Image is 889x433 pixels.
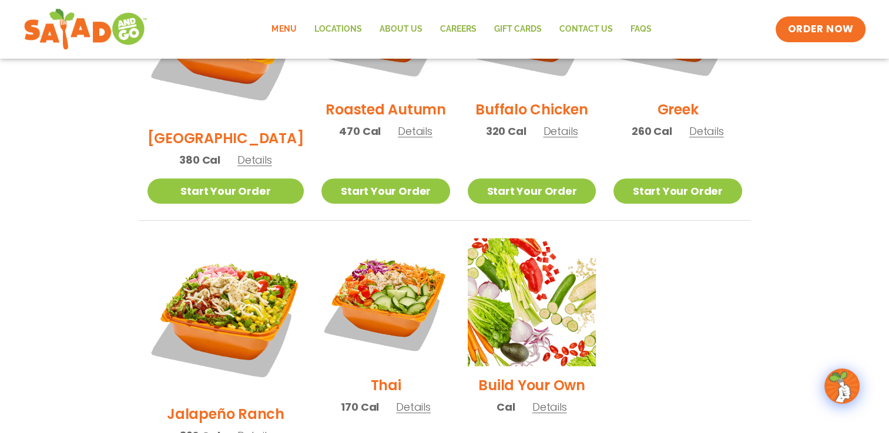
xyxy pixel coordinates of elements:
h2: Build Your Own [478,375,585,395]
nav: Menu [263,16,660,43]
a: GIFT CARDS [485,16,550,43]
h2: [GEOGRAPHIC_DATA] [147,128,304,148]
span: Details [396,400,431,414]
span: 170 Cal [341,399,379,415]
span: 320 Cal [486,123,526,139]
img: wpChatIcon [826,370,858,402]
img: Product photo for Thai Salad [321,238,449,366]
a: Locations [305,16,370,43]
a: Start Your Order [613,178,742,204]
span: Details [689,124,724,138]
a: Start Your Order [321,178,449,204]
a: About Us [370,16,431,43]
h2: Roasted Autumn [326,99,446,120]
a: Contact Us [550,16,621,43]
span: Details [398,124,432,138]
h2: Thai [371,375,401,395]
a: Careers [431,16,485,43]
span: Details [543,124,578,138]
span: 380 Cal [179,152,220,168]
span: ORDER NOW [787,22,853,36]
h2: Greek [657,99,698,120]
h2: Buffalo Chicken [475,99,588,120]
img: Product photo for Build Your Own [468,238,596,366]
span: 470 Cal [339,123,381,139]
h2: Jalapeño Ranch [167,404,284,424]
span: Details [532,400,567,414]
a: Start Your Order [147,178,304,204]
a: Menu [263,16,305,43]
a: Start Your Order [468,178,596,204]
a: FAQs [621,16,660,43]
img: Product photo for Jalapeño Ranch Salad [147,238,304,395]
span: Cal [497,399,515,415]
img: new-SAG-logo-768×292 [24,6,147,53]
span: 260 Cal [632,123,672,139]
span: Details [237,153,272,167]
a: ORDER NOW [776,16,865,42]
